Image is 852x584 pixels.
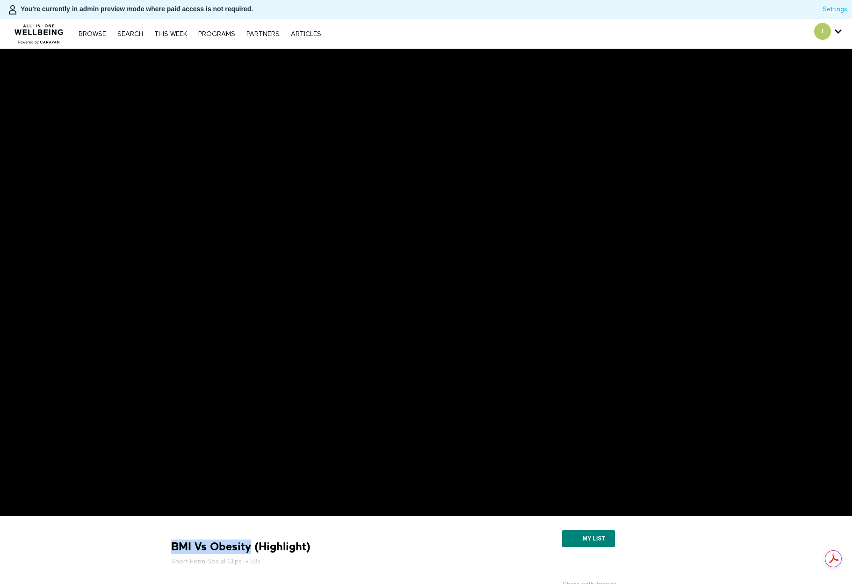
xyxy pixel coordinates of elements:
button: My list [562,530,615,547]
a: Search [113,31,148,37]
a: Settings [823,5,847,14]
a: PROGRAMS [194,31,240,37]
img: CARAVAN [11,17,67,45]
strong: BMI Vs Obesity (Highlight) [171,540,310,554]
a: Short Form Social Clips [171,557,242,566]
img: person-bdfc0eaa9744423c596e6e1c01710c89950b1dff7c83b5d61d716cfd8139584f.svg [7,4,18,15]
nav: Primary [74,29,325,38]
div: Secondary [807,19,849,49]
a: THIS WEEK [150,31,192,37]
a: Browse [74,31,111,37]
a: PARTNERS [242,31,284,37]
h5: • 53s [171,557,484,566]
a: ARTICLES [286,31,326,37]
